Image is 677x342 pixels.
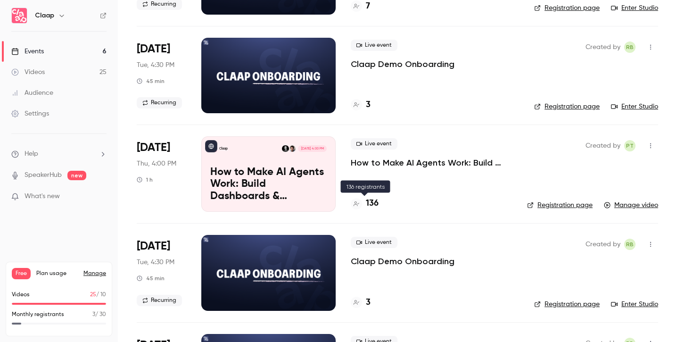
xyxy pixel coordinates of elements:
[534,102,600,111] a: Registration page
[90,291,106,299] p: / 10
[611,300,658,309] a: Enter Studio
[604,200,658,210] a: Manage video
[586,239,620,250] span: Created by
[366,99,371,111] h4: 3
[626,140,634,151] span: PT
[137,140,170,155] span: [DATE]
[219,146,228,151] p: Claap
[210,167,327,203] p: How to Make AI Agents Work: Build Dashboards & Automations with Claap MCP
[12,8,27,23] img: Claap
[83,270,106,277] a: Manage
[137,295,182,306] span: Recurring
[137,60,174,70] span: Tue, 4:30 PM
[586,42,620,53] span: Created by
[137,275,165,282] div: 45 min
[12,268,31,279] span: Free
[534,300,600,309] a: Registration page
[137,159,176,168] span: Thu, 4:00 PM
[351,197,379,210] a: 136
[351,157,512,168] a: How to Make AI Agents Work: Build Dashboards & Automations with Claap MCP
[137,77,165,85] div: 45 min
[534,3,600,13] a: Registration page
[611,3,658,13] a: Enter Studio
[11,88,53,98] div: Audience
[351,99,371,111] a: 3
[527,200,593,210] a: Registration page
[201,136,336,212] a: How to Make AI Agents Work: Build Dashboards & Automations with Claap MCPClaapPierre TouzeauRobin...
[298,145,326,152] span: [DATE] 4:00 PM
[624,42,636,53] span: Robin Bonduelle
[25,192,60,201] span: What's new
[137,176,153,184] div: 1 h
[36,270,78,277] span: Plan usage
[351,256,454,267] a: Claap Demo Onboarding
[351,138,397,150] span: Live event
[586,140,620,151] span: Created by
[351,40,397,51] span: Live event
[35,11,54,20] h6: Claap
[366,197,379,210] h4: 136
[366,296,371,309] h4: 3
[624,239,636,250] span: Robin Bonduelle
[11,47,44,56] div: Events
[137,258,174,267] span: Tue, 4:30 PM
[90,292,96,298] span: 25
[289,145,296,152] img: Pierre Touzeau
[11,149,107,159] li: help-dropdown-opener
[12,291,30,299] p: Videos
[137,42,170,57] span: [DATE]
[137,239,170,254] span: [DATE]
[12,310,64,319] p: Monthly registrants
[282,145,289,152] img: Robin Bonduelle
[67,171,86,180] span: new
[137,136,186,212] div: Sep 11 Thu, 4:00 PM (Europe/Lisbon)
[624,140,636,151] span: Pierre Touzeau
[137,97,182,108] span: Recurring
[25,149,38,159] span: Help
[11,109,49,118] div: Settings
[137,38,186,113] div: Sep 16 Tue, 5:30 PM (Europe/Paris)
[351,237,397,248] span: Live event
[25,170,62,180] a: SpeakerHub
[351,58,454,70] a: Claap Demo Onboarding
[137,235,186,310] div: Sep 9 Tue, 5:30 PM (Europe/Paris)
[626,239,634,250] span: RB
[626,42,634,53] span: RB
[92,312,95,317] span: 3
[92,310,106,319] p: / 30
[95,192,107,201] iframe: Noticeable Trigger
[611,102,658,111] a: Enter Studio
[351,296,371,309] a: 3
[11,67,45,77] div: Videos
